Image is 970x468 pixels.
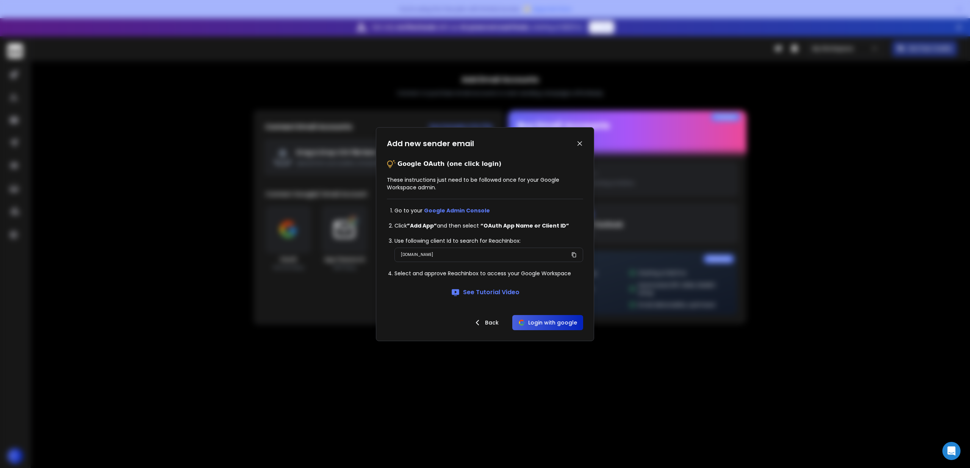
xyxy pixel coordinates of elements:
[394,207,583,214] li: Go to your
[394,270,583,277] li: Select and approve ReachInbox to access your Google Workspace
[401,251,433,259] p: [DOMAIN_NAME]
[480,222,569,229] strong: “OAuth App Name or Client ID”
[394,222,583,229] li: Click and then select
[387,176,583,191] p: These instructions just need to be followed once for your Google Workspace admin.
[394,237,583,245] li: Use following client Id to search for ReachInbox:
[942,442,961,460] div: Open Intercom Messenger
[467,315,505,330] button: Back
[387,159,396,168] img: tips
[424,207,490,214] a: Google Admin Console
[387,138,474,149] h1: Add new sender email
[397,159,501,168] p: Google OAuth (one click login)
[407,222,437,229] strong: ”Add App”
[451,288,519,297] a: See Tutorial Video
[512,315,583,330] button: Login with google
